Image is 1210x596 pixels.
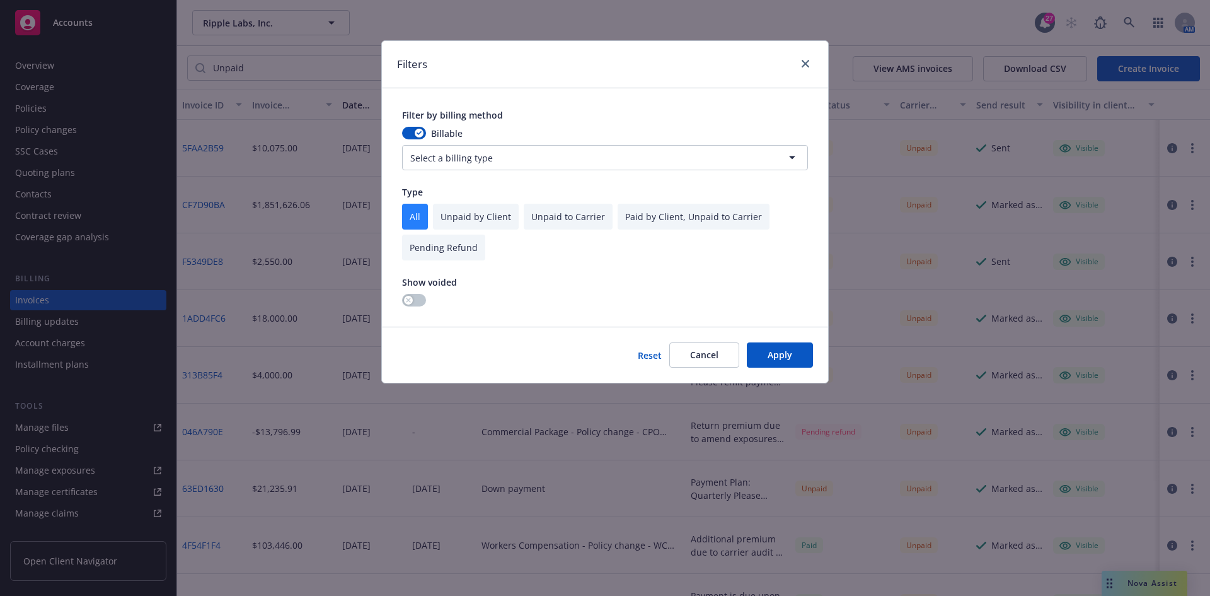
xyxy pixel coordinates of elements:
button: Cancel [669,342,739,368]
div: Billable [402,127,808,140]
span: Filter by billing method [402,109,503,121]
a: close [798,56,813,71]
span: Show voided [402,276,457,288]
button: Apply [747,342,813,368]
button: Reset [638,349,662,362]
span: Type [402,186,423,198]
h1: Filters [397,56,427,73]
